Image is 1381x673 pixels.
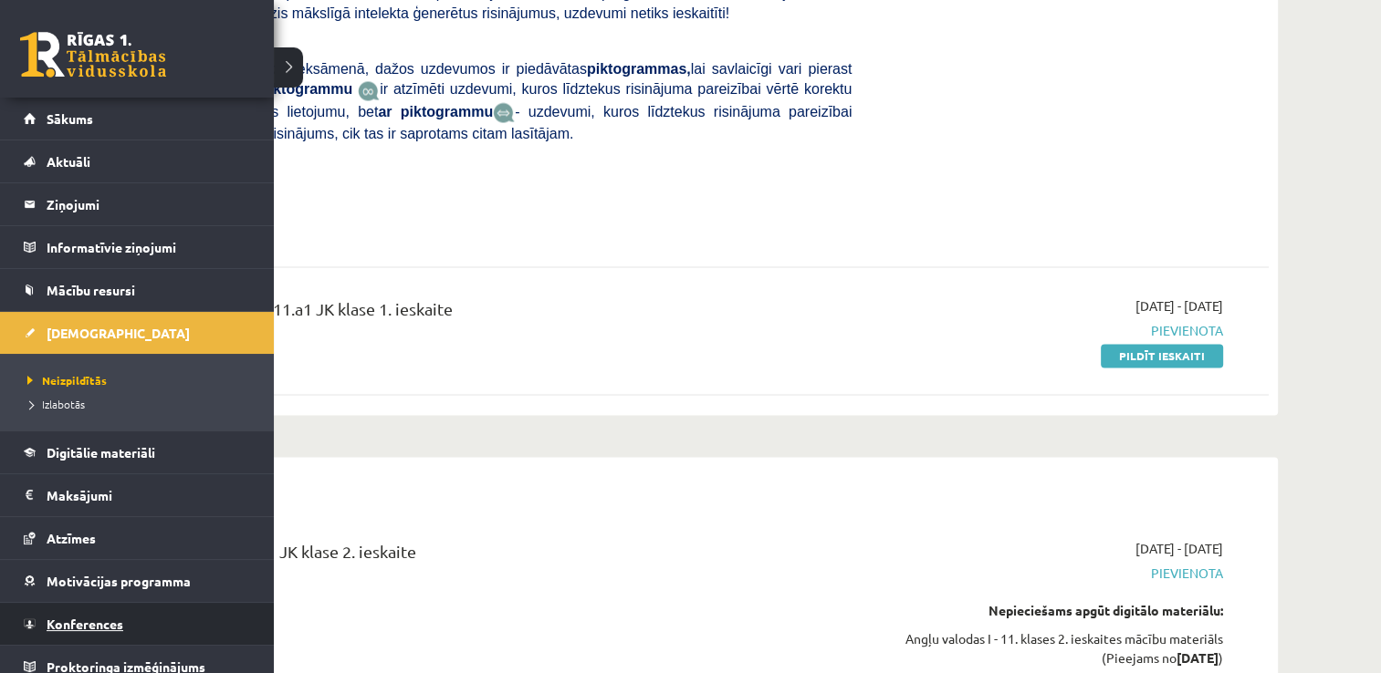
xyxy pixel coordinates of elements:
a: Rīgas 1. Tālmācības vidusskola [20,32,166,78]
div: Sociālās zinātnes I 11.a1 JK klase 1. ieskaite [137,296,852,330]
a: Izlabotās [23,396,256,412]
span: Pievienota [879,563,1223,582]
span: Neizpildītās [23,373,107,388]
span: Līdzīgi kā matemātikas eksāmenā, dažos uzdevumos ir piedāvātas lai savlaicīgi vari pierast pie to... [137,61,852,97]
span: Sākums [47,110,93,127]
legend: Informatīvie ziņojumi [47,226,251,268]
a: Maksājumi [24,474,251,516]
a: Atzīmes [24,517,251,559]
img: wKvN42sLe3LLwAAAABJRU5ErkJggg== [493,102,515,123]
div: Angļu valoda 11.a1 JK klase 2. ieskaite [137,538,852,572]
img: JfuEzvunn4EvwAAAAASUVORK5CYII= [358,80,380,101]
span: [DEMOGRAPHIC_DATA] [47,325,190,341]
a: Neizpildītās [23,372,256,388]
span: - uzdevumi, kuros līdztekus risinājuma pareizībai vērtē, kā organizēts risinājums, cik tas ir sap... [137,104,852,141]
span: Izlabotās [23,397,85,411]
a: [DEMOGRAPHIC_DATA] [24,312,251,354]
span: Pievienota [879,321,1223,340]
a: Sākums [24,98,251,140]
a: Ziņojumi [24,183,251,225]
span: Mācību resursi [47,282,135,298]
a: Mācību resursi [24,269,251,311]
b: piktogrammas, [587,61,691,77]
span: Aktuāli [47,153,90,170]
span: [DATE] - [DATE] [1135,296,1223,316]
strong: [DATE] [1177,648,1219,665]
span: [DATE] - [DATE] [1135,538,1223,557]
span: Digitālie materiāli [47,444,155,461]
a: Konferences [24,603,251,645]
div: Nepieciešams apgūt digitālo materiālu: [879,600,1223,619]
b: Ar piktogrammu [238,81,352,97]
div: Angļu valodas I - 11. klases 2. ieskaites mācību materiāls (Pieejams no ) [879,628,1223,667]
a: Motivācijas programma [24,560,251,602]
legend: Ziņojumi [47,183,251,225]
span: Motivācijas programma [47,573,191,589]
a: Aktuāli [24,140,251,182]
legend: Maksājumi [47,474,251,516]
b: ar piktogrammu [378,104,493,119]
span: ir atzīmēti uzdevumi, kuros līdztekus risinājuma pareizībai vērtē korektu matemātikas valodas lie... [137,81,852,119]
a: Digitālie materiāli [24,431,251,473]
a: Informatīvie ziņojumi [24,226,251,268]
a: Pildīt ieskaiti [1101,344,1223,368]
span: Atzīmes [47,530,96,546]
span: Konferences [47,616,123,632]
